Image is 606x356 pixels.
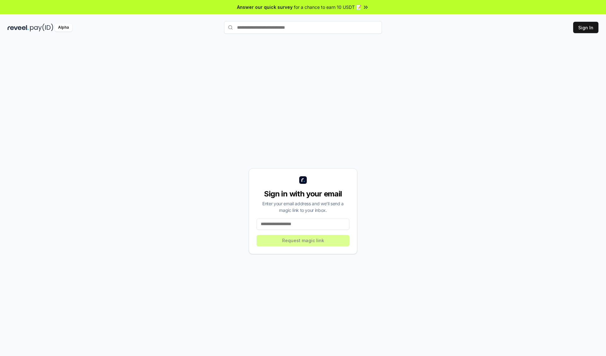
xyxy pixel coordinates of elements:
div: Sign in with your email [257,189,349,199]
img: logo_small [299,176,307,184]
div: Alpha [55,24,72,32]
span: Answer our quick survey [237,4,293,10]
img: reveel_dark [8,24,29,32]
img: pay_id [30,24,53,32]
div: Enter your email address and we’ll send a magic link to your inbox. [257,200,349,213]
span: for a chance to earn 10 USDT 📝 [294,4,361,10]
button: Sign In [573,22,598,33]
